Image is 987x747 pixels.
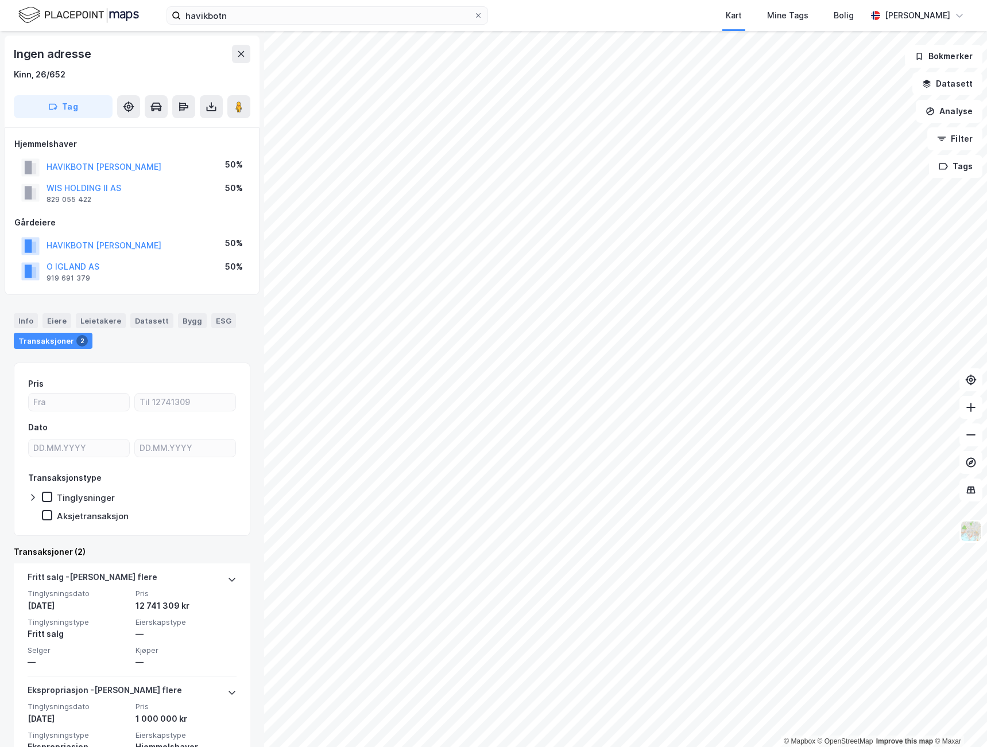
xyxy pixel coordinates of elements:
a: Mapbox [784,737,815,745]
div: Kontrollprogram for chat [930,692,987,747]
div: 50% [225,260,243,274]
div: Transaksjoner (2) [14,545,250,559]
div: — [136,627,237,641]
div: 12 741 309 kr [136,599,237,613]
div: 2 [76,335,88,347]
span: Pris [136,589,237,598]
div: Pris [28,377,44,391]
div: Datasett [130,313,173,328]
div: Aksjetransaksjon [57,511,129,522]
span: Eierskapstype [136,617,237,627]
button: Bokmerker [905,45,982,68]
div: Bygg [178,313,207,328]
div: 50% [225,236,243,250]
input: DD.MM.YYYY [135,439,235,457]
input: DD.MM.YYYY [29,439,129,457]
button: Analyse [916,100,982,123]
div: Info [14,313,38,328]
button: Tag [14,95,113,118]
div: ESG [211,313,236,328]
button: Datasett [912,72,982,95]
div: Transaksjoner [14,333,92,349]
div: Gårdeiere [14,216,250,229]
span: Eierskapstype [136,730,237,740]
div: Kart [726,9,742,22]
span: Tinglysningsdato [28,589,129,598]
div: Leietakere [76,313,126,328]
div: Fritt salg - [PERSON_NAME] flere [28,570,157,589]
div: Fritt salg [28,627,129,641]
span: Tinglysningstype [28,730,129,740]
div: Bolig [834,9,854,22]
div: Ekspropriasjon - [PERSON_NAME] flere [28,683,182,702]
div: 829 055 422 [47,195,91,204]
span: Kjøper [136,645,237,655]
div: — [136,655,237,669]
div: [DATE] [28,599,129,613]
span: Tinglysningstype [28,617,129,627]
div: 50% [225,181,243,195]
div: [DATE] [28,712,129,726]
a: Improve this map [876,737,933,745]
div: Eiere [42,313,71,328]
span: Tinglysningsdato [28,702,129,711]
div: Transaksjonstype [28,471,102,485]
div: Ingen adresse [14,45,93,63]
div: 1 000 000 kr [136,712,237,726]
div: [PERSON_NAME] [885,9,950,22]
div: Hjemmelshaver [14,137,250,151]
div: Dato [28,421,48,434]
a: OpenStreetMap [818,737,873,745]
span: Selger [28,645,129,655]
input: Fra [29,394,129,411]
div: Kinn, 26/652 [14,68,65,81]
div: — [28,655,129,669]
button: Filter [927,127,982,150]
img: Z [960,520,982,542]
div: Mine Tags [767,9,808,22]
button: Tags [929,155,982,178]
div: Tinglysninger [57,492,115,503]
div: 50% [225,158,243,172]
input: Til 12741309 [135,394,235,411]
iframe: Chat Widget [930,692,987,747]
img: logo.f888ab2527a4732fd821a326f86c7f29.svg [18,5,139,25]
span: Pris [136,702,237,711]
div: 919 691 379 [47,274,90,283]
input: Søk på adresse, matrikkel, gårdeiere, leietakere eller personer [181,7,474,24]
